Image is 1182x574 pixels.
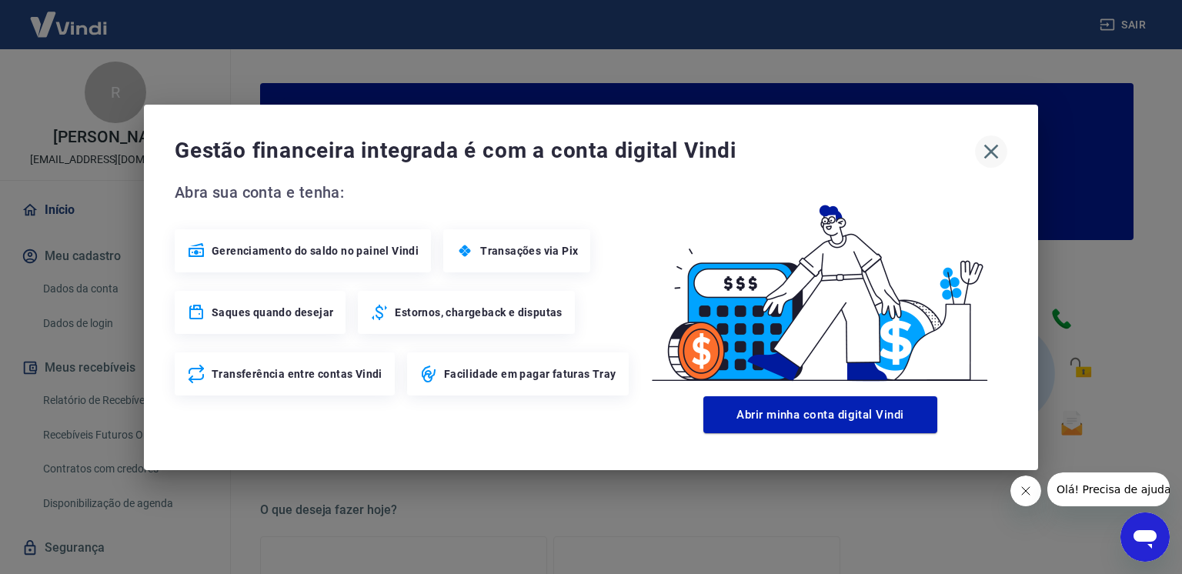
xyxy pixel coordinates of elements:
img: Good Billing [633,180,1007,390]
span: Olá! Precisa de ajuda? [9,11,129,23]
span: Gestão financeira integrada é com a conta digital Vindi [175,135,975,166]
iframe: Mensagem da empresa [1047,472,1170,506]
span: Saques quando desejar [212,305,333,320]
button: Abrir minha conta digital Vindi [703,396,937,433]
span: Gerenciamento do saldo no painel Vindi [212,243,419,259]
span: Abra sua conta e tenha: [175,180,633,205]
iframe: Botão para abrir a janela de mensagens [1120,512,1170,562]
span: Facilidade em pagar faturas Tray [444,366,616,382]
span: Transferência entre contas Vindi [212,366,382,382]
iframe: Fechar mensagem [1010,476,1041,506]
span: Estornos, chargeback e disputas [395,305,562,320]
span: Transações via Pix [480,243,578,259]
